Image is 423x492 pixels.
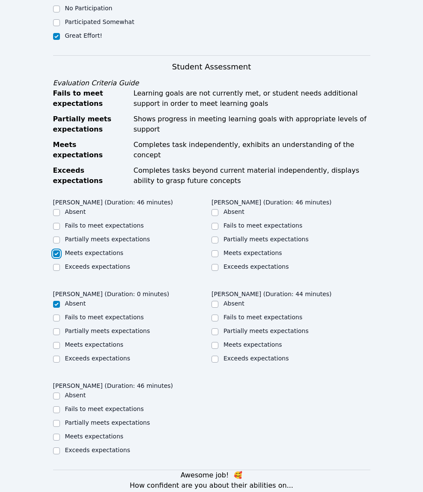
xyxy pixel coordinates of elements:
[134,165,370,186] div: Completes tasks beyond current material independently, displays ability to grasp future concepts
[134,88,370,109] div: Learning goals are not currently met, or student needs additional support in order to meet learni...
[65,314,144,321] label: Fails to meet expectations
[65,327,150,334] label: Partially meets expectations
[65,18,134,25] label: Participated Somewhat
[65,355,130,362] label: Exceeds expectations
[65,405,144,412] label: Fails to meet expectations
[65,249,124,256] label: Meets expectations
[53,78,370,88] div: Evaluation Criteria Guide
[130,481,293,489] span: How confident are you about their abilities on...
[223,355,289,362] label: Exceeds expectations
[53,114,128,135] div: Partially meets expectations
[53,195,173,207] legend: [PERSON_NAME] (Duration: 46 minutes)
[134,140,370,160] div: Completes task independently, exhibits an understanding of the concept
[223,236,309,243] label: Partially meets expectations
[211,286,332,299] legend: [PERSON_NAME] (Duration: 44 minutes)
[65,419,150,426] label: Partially meets expectations
[65,433,124,440] label: Meets expectations
[223,222,302,229] label: Fails to meet expectations
[234,471,242,479] span: kisses
[223,327,309,334] label: Partially meets expectations
[53,286,170,299] legend: [PERSON_NAME] (Duration: 0 minutes)
[223,314,302,321] label: Fails to meet expectations
[223,300,244,307] label: Absent
[53,165,128,186] div: Exceeds expectations
[134,114,370,135] div: Shows progress in meeting learning goals with appropriate levels of support
[211,195,332,207] legend: [PERSON_NAME] (Duration: 46 minutes)
[53,61,370,73] h3: Student Assessment
[65,32,102,39] label: Great Effort!
[65,392,86,399] label: Absent
[65,222,144,229] label: Fails to meet expectations
[181,471,229,479] span: Awesome job!
[65,341,124,348] label: Meets expectations
[65,300,86,307] label: Absent
[65,447,130,453] label: Exceeds expectations
[65,208,86,215] label: Absent
[65,5,113,12] label: No Participation
[223,341,282,348] label: Meets expectations
[223,263,289,270] label: Exceeds expectations
[53,140,128,160] div: Meets expectations
[65,263,130,270] label: Exceeds expectations
[53,88,128,109] div: Fails to meet expectations
[223,249,282,256] label: Meets expectations
[223,208,244,215] label: Absent
[53,378,173,391] legend: [PERSON_NAME] (Duration: 46 minutes)
[65,236,150,243] label: Partially meets expectations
